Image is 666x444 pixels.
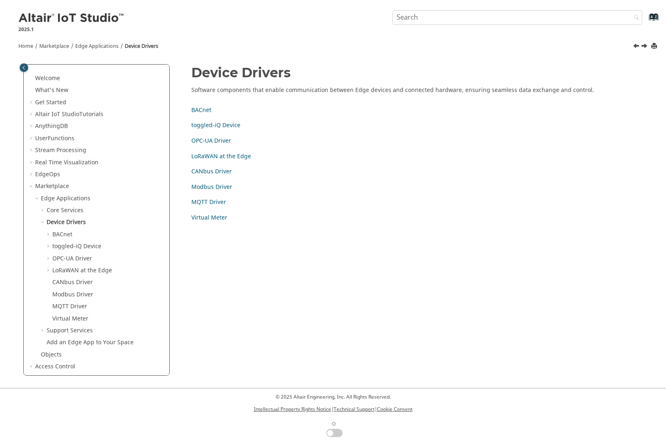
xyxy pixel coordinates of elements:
[40,218,47,226] span: Collapse Device Drivers
[35,158,99,167] a: Real Time Visualization
[39,43,69,50] a: Marketplace
[47,338,134,347] a: Add an Edge App to Your Space
[323,418,343,437] label: Change to dark/light theme
[191,198,226,206] a: MQTT Driver
[40,327,47,335] span: Expand Support Services
[46,231,52,239] span: Expand BACnet
[191,106,211,114] a: BACnet
[652,41,658,52] button: Print this page
[20,63,28,72] button: Toggle publishing table of content
[642,42,648,52] a: Next topic: BACnet
[623,10,646,26] button: Search
[634,42,640,52] a: Previous topic: Export Google Pubsub
[191,183,232,191] a: Modbus Driver
[254,406,331,413] a: Intellectual Property Rights Notice
[35,110,79,119] span: Altair IoT Studio
[34,195,41,203] span: Collapse Edge Applications
[18,65,175,230] nav: Table of Contents Container
[35,146,86,155] a: Stream Processing
[52,266,112,275] a: LoRaWAN at the Edge
[6,35,660,54] nav: Tools
[635,17,654,25] a: Go to index terms page
[191,65,643,80] h1: Device Drivers
[191,86,643,94] p: Software components that enable communication between Edge devices and connected hardware, ensuri...
[29,159,35,167] span: Expand Real Time Visualization
[35,86,68,94] a: What's New
[47,206,83,215] a: Core Services
[52,230,72,239] a: BACnet
[254,393,413,401] p: © 2025 Altair Engineering, Inc. All Rights Reserved.
[52,302,87,311] a: MQTT Driver
[35,374,53,383] a: Labels
[191,121,240,130] a: toggled-iQ Device
[377,406,413,413] a: Cookie Consent
[35,74,60,83] a: Welcome
[47,218,86,226] a: Device Drivers
[41,194,90,203] a: Edge Applications
[52,278,93,287] a: CANbus Driver
[18,26,126,33] p: 2025.1
[29,146,35,155] span: Expand Stream Processing
[52,254,92,263] a: OPC-UA Driver
[41,350,62,359] a: Objects
[52,242,101,251] a: toggled-iQ Device
[75,43,119,50] a: Edge Applications
[191,213,227,222] a: Virtual Meter
[35,98,66,107] a: Get Started
[46,267,52,275] span: Expand LoRaWAN at the Edge
[191,137,231,145] a: OPC-UA Driver
[35,110,103,119] a: Altair IoT StudioTutorials
[46,242,52,251] span: Expand toggled-iQ Device
[35,182,69,191] a: Marketplace
[35,170,60,179] a: EdgeOps
[330,418,337,429] span: ☼
[18,43,33,50] a: Home
[35,362,75,371] a: Access Control
[52,314,88,323] a: Virtual Meter
[29,99,35,107] span: Expand Get Started
[334,406,374,413] a: Technical Support
[191,167,232,176] a: CANbus Driver
[47,326,93,335] a: Support Services
[392,10,642,25] input: Search query
[29,135,35,143] span: Expand UserFunctions
[29,110,35,119] span: Expand Altair IoT StudioTutorials
[52,290,93,299] a: Modbus Driver
[40,206,47,215] span: Expand Core Services
[18,12,126,25] img: Altair IoT Studio
[35,122,68,130] a: AnythingDB
[29,363,35,371] span: Expand Access Control
[35,134,74,143] a: UserFunctions
[191,152,251,161] a: LoRaWAN at the Edge
[48,134,74,143] span: Functions
[29,182,35,191] span: Collapse Marketplace
[29,122,35,130] span: Expand AnythingDB
[254,406,413,413] p: | |
[125,43,158,50] a: Device Drivers
[46,255,52,263] span: Expand OPC-UA Driver
[191,104,635,227] nav: Child Links
[29,170,35,179] span: Expand EdgeOps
